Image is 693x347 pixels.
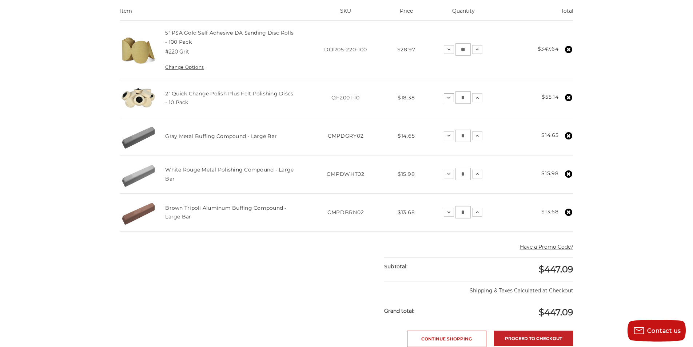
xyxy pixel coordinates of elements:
[455,168,471,180] input: White Rouge Metal Polishing Compound - Large Bar Quantity:
[328,133,363,139] span: CMPDGRY02
[398,94,415,101] span: $18.38
[165,48,189,56] dd: #220 Grit
[120,7,303,20] th: Item
[455,91,471,104] input: 2" Quick Change Polish Plus Felt Polishing Discs - 10 Pack Quantity:
[541,132,558,138] strong: $14.65
[165,64,204,70] a: Change Options
[494,331,573,346] a: Proceed to checkout
[455,206,471,218] input: Brown Tripoli Aluminum Buffing Compound - Large Bar Quantity:
[538,46,559,52] strong: $347.64
[384,281,573,295] p: Shipping & Taxes Calculated at Checkout
[165,205,286,220] a: Brown Tripoli Aluminum Buffing Compound - Large Bar
[539,307,573,318] span: $447.09
[503,7,573,20] th: Total
[455,43,471,56] input: 5" PSA Gold Self Adhesive DA Sanding Disc Rolls - 100 Pack Quantity:
[455,130,471,142] input: Gray Metal Buffing Compound - Large Bar Quantity:
[398,171,415,177] span: $15.98
[398,209,415,216] span: $13.68
[407,331,486,347] a: Continue Shopping
[324,46,367,53] span: DOR05-220-100
[327,209,364,216] span: CMPDBRN02
[384,258,479,276] div: SubTotal:
[542,94,558,100] strong: $55.14
[303,7,388,20] th: SKU
[120,156,156,193] img: White Rouge Buffing Compound
[120,80,156,116] img: 2" Roloc Polishing Felt Discs
[331,94,359,101] span: QF2001-10
[165,166,294,182] a: White Rouge Metal Polishing Compound - Large Bar
[628,320,686,342] button: Contact us
[120,32,156,68] img: 5" Sticky Backed Sanding Discs on a roll
[398,133,415,139] span: $14.65
[541,208,558,215] strong: $13.68
[424,7,503,20] th: Quantity
[120,118,156,154] img: Gray Buffing Compound
[541,170,558,177] strong: $15.98
[327,171,364,177] span: CMPDWHT02
[165,29,294,45] a: 5" PSA Gold Self Adhesive DA Sanding Disc Rolls - 100 Pack
[165,133,277,139] a: Gray Metal Buffing Compound - Large Bar
[120,194,156,230] img: Brown Tripoli Aluminum Buffing Compound
[397,46,415,53] span: $28.97
[539,264,573,275] span: $447.09
[384,308,414,314] strong: Grand total:
[388,7,424,20] th: Price
[647,327,681,334] span: Contact us
[520,243,573,251] button: Have a Promo Code?
[165,90,293,106] a: 2" Quick Change Polish Plus Felt Polishing Discs - 10 Pack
